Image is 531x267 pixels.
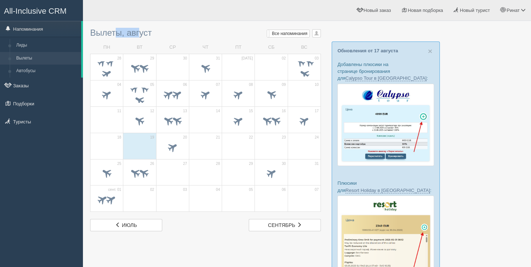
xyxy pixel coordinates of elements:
button: Close [428,47,432,55]
span: 23 [282,135,286,140]
span: 27 [183,161,187,166]
span: 15 [249,109,253,114]
a: Автобусы [13,65,81,78]
td: ПТ [222,41,255,54]
span: 11 [117,109,121,114]
span: 07 [216,82,220,87]
span: [DATE] [242,56,253,61]
td: ПН [90,41,123,54]
a: All-Inclusive CRM [0,0,83,20]
span: 26 [150,161,154,166]
span: Все напоминания [272,31,307,36]
span: 02 [282,56,286,61]
h3: Вылеты, август [90,28,321,38]
span: июль [122,222,137,228]
span: 07 [315,187,319,192]
span: 13 [183,109,187,114]
td: СБ [255,41,288,54]
a: Вылеты [13,52,81,65]
span: 22 [249,135,253,140]
span: сент. 01 [108,187,121,192]
span: 21 [216,135,220,140]
span: 06 [282,187,286,192]
span: 10 [315,82,319,87]
span: 04 [216,187,220,192]
span: 24 [315,135,319,140]
td: СР [156,41,189,54]
img: calypso-tour-proposal-crm-for-travel-agency.jpg [337,84,434,166]
span: 06 [183,82,187,87]
span: 03 [315,56,319,61]
a: Calypso Tour в [GEOGRAPHIC_DATA] [345,75,426,81]
a: Resort Holiday в [GEOGRAPHIC_DATA] [345,188,430,193]
span: 05 [249,187,253,192]
span: 03 [183,187,187,192]
a: июль [90,219,162,231]
a: Лиды [13,39,81,52]
span: Ринат [506,8,519,13]
span: 02 [150,187,154,192]
span: All-Inclusive CRM [4,6,67,16]
span: Новый турист [460,8,490,13]
span: 05 [150,82,154,87]
a: Обновления от 17 августа [337,48,398,53]
span: × [428,47,432,55]
span: 20 [183,135,187,140]
span: Новая подборка [408,8,443,13]
span: 30 [183,56,187,61]
span: 09 [282,82,286,87]
span: Новый заказ [363,8,391,13]
span: 12 [150,109,154,114]
td: ВТ [123,41,156,54]
td: ЧТ [189,41,222,54]
p: Плюсики для : [337,180,434,193]
span: 31 [315,161,319,166]
span: 30 [282,161,286,166]
span: 25 [117,161,121,166]
span: 16 [282,109,286,114]
span: 31 [216,56,220,61]
span: 18 [117,135,121,140]
span: 08 [249,82,253,87]
span: 19 [150,135,154,140]
span: 04 [117,82,121,87]
span: 14 [216,109,220,114]
a: сентябрь [249,219,321,231]
span: 17 [315,109,319,114]
span: сентябрь [268,222,295,228]
span: 28 [216,161,220,166]
span: 29 [150,56,154,61]
span: 28 [117,56,121,61]
td: ВС [288,41,320,54]
span: 29 [249,161,253,166]
p: Добавлены плюсики на странице бронирования для : [337,61,434,82]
